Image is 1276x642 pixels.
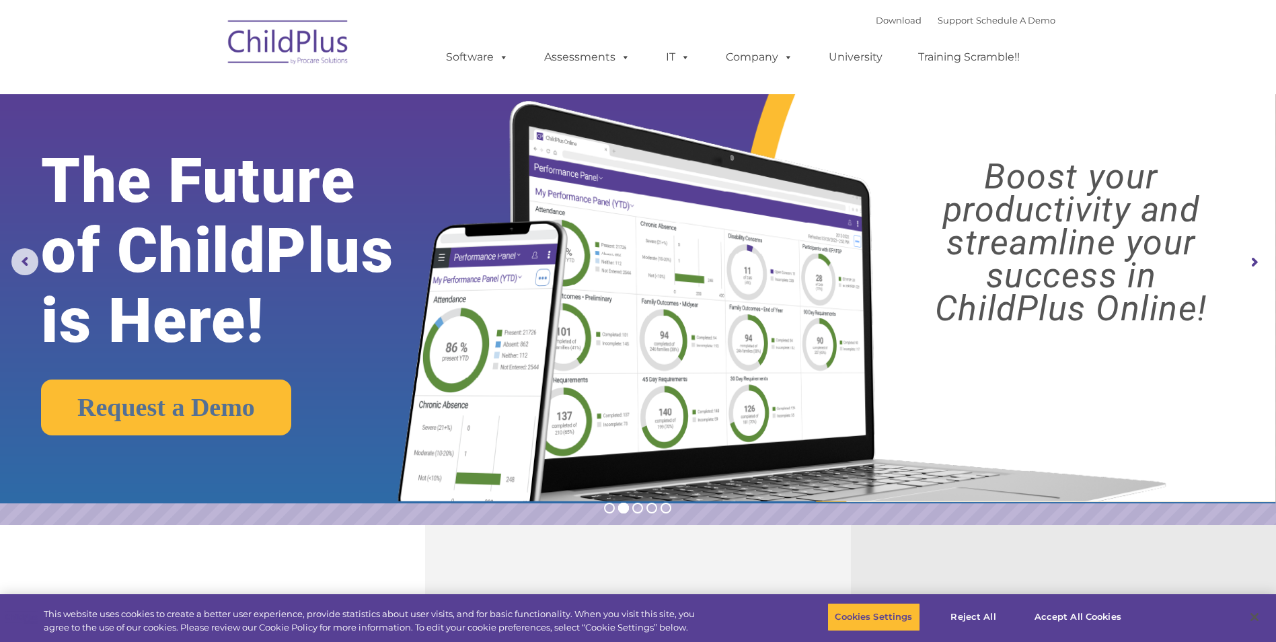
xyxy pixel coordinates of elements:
[815,44,896,71] a: University
[433,44,522,71] a: Software
[882,160,1261,325] rs-layer: Boost your productivity and streamline your success in ChildPlus Online!
[938,15,973,26] a: Support
[652,44,704,71] a: IT
[531,44,644,71] a: Assessments
[976,15,1055,26] a: Schedule A Demo
[932,603,1016,631] button: Reject All
[876,15,922,26] a: Download
[712,44,806,71] a: Company
[187,144,244,154] span: Phone number
[221,11,356,78] img: ChildPlus by Procare Solutions
[44,608,702,634] div: This website uses cookies to create a better user experience, provide statistics about user visit...
[187,89,228,99] span: Last name
[1027,603,1129,631] button: Accept All Cookies
[41,146,449,356] rs-layer: The Future of ChildPlus is Here!
[876,15,1055,26] font: |
[905,44,1033,71] a: Training Scramble!!
[827,603,920,631] button: Cookies Settings
[1240,602,1269,632] button: Close
[41,380,291,435] a: Request a Demo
